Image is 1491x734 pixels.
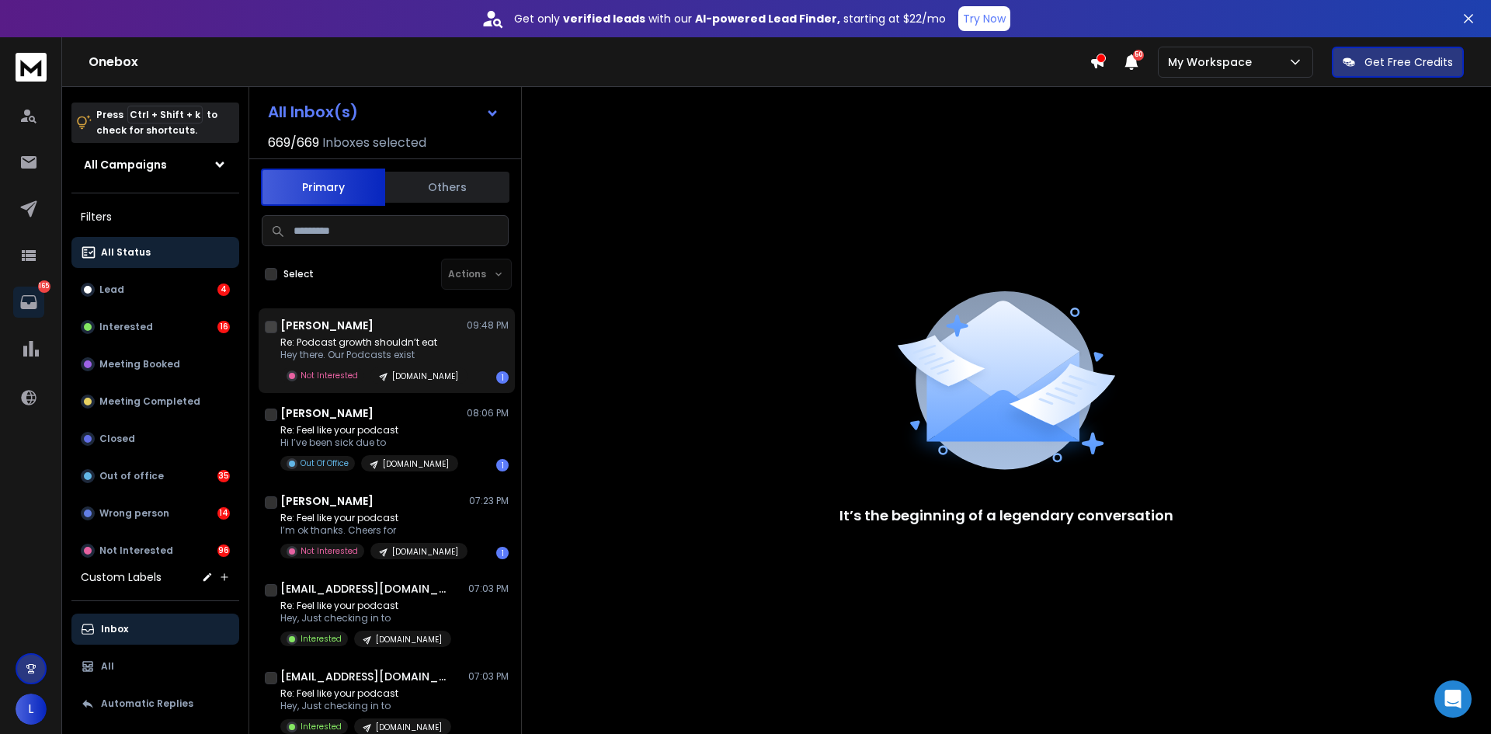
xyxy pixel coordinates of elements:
button: Out of office35 [71,461,239,492]
p: 08:06 PM [467,407,509,419]
p: Automatic Replies [101,697,193,710]
p: Re: Feel like your podcast [280,600,451,612]
p: Press to check for shortcuts. [96,107,217,138]
p: Not Interested [301,370,358,381]
button: Try Now [958,6,1010,31]
button: All Inbox(s) [255,96,512,127]
h1: All Campaigns [84,157,167,172]
p: It’s the beginning of a legendary conversation [839,505,1173,527]
h1: [EMAIL_ADDRESS][DOMAIN_NAME] [280,669,451,684]
div: 1 [496,459,509,471]
a: 165 [13,287,44,318]
h1: [EMAIL_ADDRESS][DOMAIN_NAME] [280,581,451,597]
p: Get only with our starting at $22/mo [514,11,946,26]
h3: Custom Labels [81,569,162,585]
p: I’m ok thanks. Cheers for [280,524,467,537]
button: Primary [261,169,385,206]
button: All [71,651,239,682]
p: Out of office [99,470,164,482]
p: Interested [301,633,342,645]
p: Re: Feel like your podcast [280,424,458,437]
img: logo [16,53,47,82]
p: Hi I’ve been sick due to [280,437,458,449]
p: All [101,660,114,673]
button: Interested16 [71,311,239,343]
p: 07:03 PM [468,670,509,683]
strong: verified leads [563,11,645,26]
div: 16 [217,321,230,333]
p: Out Of Office [301,457,349,469]
div: 14 [217,507,230,520]
h3: Inboxes selected [322,134,426,152]
p: Lead [99,284,124,296]
button: Get Free Credits [1332,47,1464,78]
button: Meeting Booked [71,349,239,380]
p: Interested [301,721,342,732]
p: Try Now [963,11,1006,26]
button: All Campaigns [71,149,239,180]
p: Wrong person [99,507,169,520]
button: Closed [71,423,239,454]
button: L [16,694,47,725]
p: Interested [99,321,153,333]
p: 09:48 PM [467,319,509,332]
label: Select [283,268,314,280]
div: 1 [496,371,509,384]
h1: [PERSON_NAME] [280,405,374,421]
h1: [PERSON_NAME] [280,493,374,509]
button: Inbox [71,614,239,645]
p: [DOMAIN_NAME] [376,722,442,733]
p: 165 [38,280,50,293]
p: Re: Podcast growth shouldn’t eat [280,336,467,349]
h3: Filters [71,206,239,228]
p: Re: Feel like your podcast [280,687,451,700]
h1: [PERSON_NAME] [280,318,374,333]
p: Hey there. Our Podcasts exist [280,349,467,361]
span: 669 / 669 [268,134,319,152]
div: 96 [217,544,230,557]
p: Meeting Booked [99,358,180,370]
div: Open Intercom Messenger [1434,680,1472,718]
p: [DOMAIN_NAME] [383,458,449,470]
p: Hey, Just checking in to [280,700,451,712]
button: Wrong person14 [71,498,239,529]
p: Hey, Just checking in to [280,612,451,624]
p: My Workspace [1168,54,1258,70]
button: Others [385,170,509,204]
button: Automatic Replies [71,688,239,719]
p: All Status [101,246,151,259]
h1: All Inbox(s) [268,104,358,120]
p: [DOMAIN_NAME] [392,370,458,382]
p: Get Free Credits [1364,54,1453,70]
p: Inbox [101,623,128,635]
div: 4 [217,284,230,296]
p: Meeting Completed [99,395,200,408]
button: Lead4 [71,274,239,305]
h1: Onebox [89,53,1090,71]
button: Meeting Completed [71,386,239,417]
p: 07:23 PM [469,495,509,507]
p: Not Interested [99,544,173,557]
p: Re: Feel like your podcast [280,512,467,524]
p: [DOMAIN_NAME] [392,546,458,558]
button: Not Interested96 [71,535,239,566]
span: Ctrl + Shift + k [127,106,203,123]
span: 50 [1133,50,1144,61]
p: Not Interested [301,545,358,557]
p: Closed [99,433,135,445]
button: All Status [71,237,239,268]
div: 1 [496,547,509,559]
p: 07:03 PM [468,583,509,595]
p: [DOMAIN_NAME] [376,634,442,645]
strong: AI-powered Lead Finder, [695,11,840,26]
div: 35 [217,470,230,482]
